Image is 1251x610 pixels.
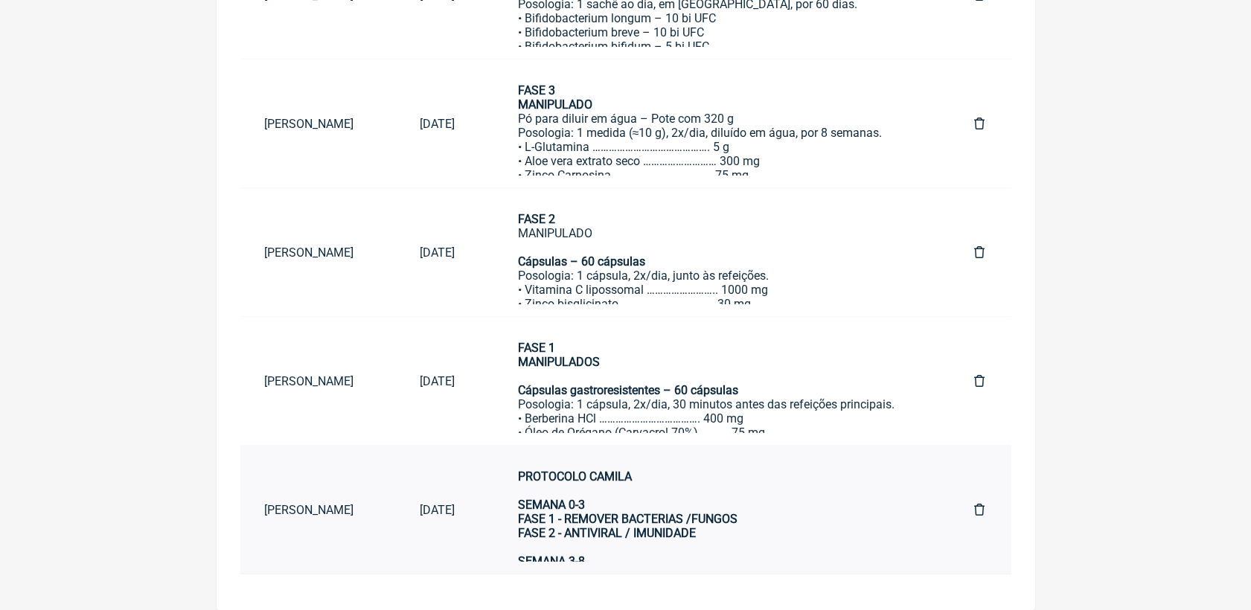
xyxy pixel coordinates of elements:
[240,234,396,272] a: [PERSON_NAME]
[518,341,555,355] strong: FASE 1
[518,383,738,397] strong: Cápsulas gastroresistentes – 60 cápsulas
[518,212,915,382] div: MANIPULADO Posologia: 1 cápsula, 2x/dia, junto às refeições. • Vitamina C lipossomal …………………….. 1...
[396,105,482,143] a: [DATE]
[494,71,938,176] a: FASE 3MANIPULADO Pó para diluir em água – Pote com 320 gPosologia: 1 medida (≈10 g), 2x/dia, dilu...
[518,355,600,369] strong: MANIPULADOS
[518,97,592,112] strong: MANIPULADO
[240,362,396,400] a: [PERSON_NAME]
[396,491,482,529] a: [DATE]
[518,83,555,97] strong: FASE 3
[494,329,938,433] a: FASE 1MANIPULADOS Cápsulas gastroresistentes – 60 cápsulasPosologia: 1 cápsula, 2x/dia, 30 minuto...
[240,491,396,529] a: [PERSON_NAME]
[518,254,645,269] strong: Cápsulas – 60 cápsulas
[494,457,938,562] a: PROTOCOLO CAMILASEMANA 0-3FASE 1 - REMOVER BACTERIAS /FUNGOSFASE 2 - ANTIVIRAL / IMUNIDADESEMANA ...
[396,234,482,272] a: [DATE]
[396,362,482,400] a: [DATE]
[518,212,555,226] strong: FASE 2
[240,105,396,143] a: [PERSON_NAME]
[518,83,915,225] div: Pó para diluir em água – Pote com 320 g Posologia: 1 medida (≈10 g), 2x/dia, diluído em água, por...
[494,200,938,304] a: FASE 2MANIPULADOCápsulas – 60 cápsulasPosologia: 1 cápsula, 2x/dia, junto às refeições.• Vitamina...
